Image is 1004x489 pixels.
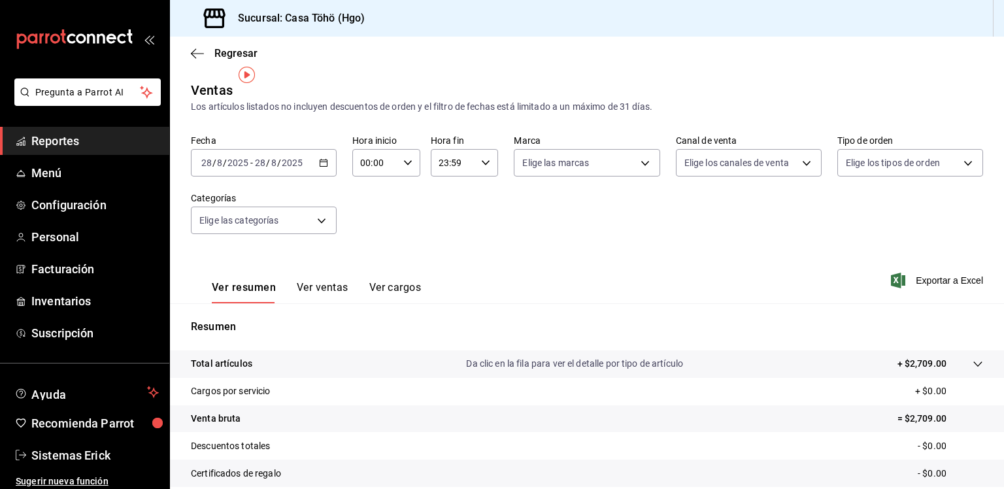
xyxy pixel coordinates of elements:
[223,158,227,168] span: /
[271,158,277,168] input: --
[9,95,161,109] a: Pregunta a Parrot AI
[191,47,258,59] button: Regresar
[31,228,159,246] span: Personal
[191,80,233,100] div: Ventas
[31,414,159,432] span: Recomienda Parrot
[897,357,946,371] p: + $2,709.00
[201,158,212,168] input: --
[191,467,281,481] p: Certificados de regalo
[214,47,258,59] span: Regresar
[191,319,983,335] p: Resumen
[191,384,271,398] p: Cargos por servicio
[31,164,159,182] span: Menú
[894,273,983,288] button: Exportar a Excel
[676,136,822,145] label: Canal de venta
[191,412,241,426] p: Venta bruta
[216,158,223,168] input: --
[277,158,281,168] span: /
[266,158,270,168] span: /
[254,158,266,168] input: --
[191,194,337,203] label: Categorías
[227,158,249,168] input: ----
[239,67,255,83] img: Tooltip marker
[191,439,270,453] p: Descuentos totales
[199,214,279,227] span: Elige las categorías
[846,156,940,169] span: Elige los tipos de orden
[16,475,159,488] span: Sugerir nueva función
[31,384,142,400] span: Ayuda
[31,447,159,464] span: Sistemas Erick
[897,412,983,426] p: = $2,709.00
[144,34,154,44] button: open_drawer_menu
[191,136,337,145] label: Fecha
[297,281,348,303] button: Ver ventas
[281,158,303,168] input: ----
[431,136,499,145] label: Hora fin
[250,158,253,168] span: -
[918,439,983,453] p: - $0.00
[191,357,252,371] p: Total artículos
[684,156,789,169] span: Elige los canales de venta
[227,10,365,26] h3: Sucursal: Casa Töhö (Hgo)
[369,281,422,303] button: Ver cargos
[31,260,159,278] span: Facturación
[31,132,159,150] span: Reportes
[514,136,660,145] label: Marca
[191,100,983,114] div: Los artículos listados no incluyen descuentos de orden y el filtro de fechas está limitado a un m...
[918,467,983,481] p: - $0.00
[352,136,420,145] label: Hora inicio
[31,292,159,310] span: Inventarios
[212,281,421,303] div: navigation tabs
[31,196,159,214] span: Configuración
[35,86,141,99] span: Pregunta a Parrot AI
[31,324,159,342] span: Suscripción
[212,281,276,303] button: Ver resumen
[14,78,161,106] button: Pregunta a Parrot AI
[837,136,983,145] label: Tipo de orden
[522,156,589,169] span: Elige las marcas
[466,357,683,371] p: Da clic en la fila para ver el detalle por tipo de artículo
[915,384,983,398] p: + $0.00
[212,158,216,168] span: /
